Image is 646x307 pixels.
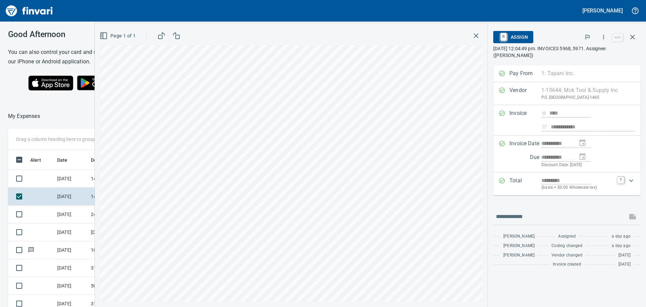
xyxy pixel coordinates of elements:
h5: [PERSON_NAME] [582,7,623,14]
nav: breadcrumb [8,112,40,120]
span: Alert [30,156,50,164]
p: [DATE] 12:04:49 pm. INVOICES 5968, 5971. Assignee: ([PERSON_NAME]) [493,45,641,59]
span: Coding changed [551,243,582,249]
td: [DATE] [55,188,88,206]
td: 50.10961.65 [88,277,149,295]
span: [DATE] [618,261,631,268]
span: Invoice created [553,261,581,268]
span: Date [57,156,76,164]
p: My Expenses [8,112,40,120]
img: Finvari [4,3,55,19]
span: This records your message into the invoice and notifies anyone mentioned [624,209,641,225]
button: Page 1 of 1 [98,30,138,42]
span: [PERSON_NAME] [503,233,535,240]
td: [DATE] [55,170,88,188]
button: RAssign [493,31,533,43]
span: [PERSON_NAME] [503,252,535,259]
span: Alert [30,156,41,164]
td: [DATE] [55,277,88,295]
td: 10980.65 [88,241,149,259]
span: a day ago [612,233,631,240]
img: Get it on Google Play [73,72,131,94]
h6: You can also control your card and submit expenses from our iPhone or Android application. [8,48,151,66]
span: Date [57,156,68,164]
td: [DATE] Invoice 9654004713 from Grainger (1-22650) [88,223,149,241]
td: 31.1180.65 [88,259,149,277]
div: Expand [493,173,641,195]
span: [PERSON_NAME] [503,243,535,249]
span: Vendor changed [551,252,582,259]
span: Description [91,156,125,164]
p: Drag a column heading here to group the table [16,136,115,143]
td: 1410.03.0104 [88,188,149,206]
p: (basis + $0.00 Wholesale tax) [541,184,613,191]
img: Download on the App Store [28,75,73,91]
span: Assign [499,31,528,43]
span: [DATE] [618,252,631,259]
td: 241001 [88,206,149,223]
span: Page 1 of 1 [101,32,136,40]
td: [DATE] [55,259,88,277]
td: [DATE] [55,241,88,259]
td: [DATE] [55,223,88,241]
a: T [617,177,624,183]
a: R [500,33,507,40]
button: [PERSON_NAME] [581,5,624,16]
span: Description [91,156,116,164]
h3: Good Afternoon [8,30,151,39]
td: [DATE] [55,206,88,223]
a: esc [613,34,623,41]
td: 1410.03.0101 [88,170,149,188]
p: Total [509,177,541,191]
span: Has messages [28,248,35,252]
span: Assigned [558,233,575,240]
span: a day ago [612,243,631,249]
